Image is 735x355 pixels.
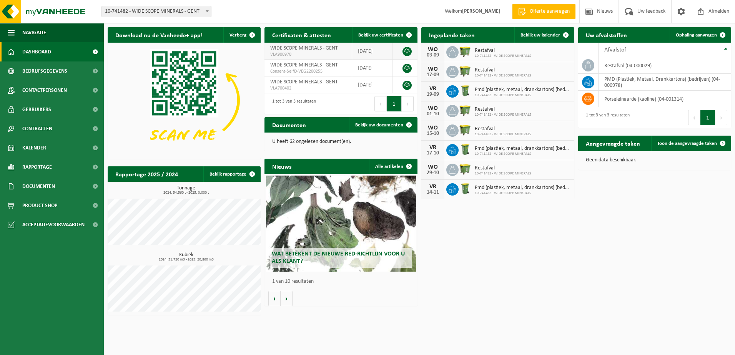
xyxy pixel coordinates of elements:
[425,53,441,58] div: 03-09
[475,48,531,54] span: Restafval
[108,166,186,181] h2: Rapportage 2025 / 2024
[425,105,441,111] div: WO
[475,132,531,137] span: 10-741482 - WIDE SCOPE MINERALS
[475,165,531,171] span: Restafval
[475,93,570,98] span: 10-741482 - WIDE SCOPE MINERALS
[475,126,531,132] span: Restafval
[272,139,410,144] p: U heeft 62 ongelezen document(en).
[111,186,261,195] h3: Tonnage
[101,6,211,17] span: 10-741482 - WIDE SCOPE MINERALS - GENT
[475,171,531,176] span: 10-741482 - WIDE SCOPE MINERALS
[512,4,575,19] a: Offerte aanvragen
[22,138,46,158] span: Kalender
[264,117,314,132] h2: Documenten
[475,67,531,73] span: Restafval
[425,125,441,131] div: WO
[270,45,338,51] span: WIDE SCOPE MINERALS - GENT
[352,27,417,43] a: Bekijk uw certificaten
[475,106,531,113] span: Restafval
[203,166,260,182] a: Bekijk rapportage
[108,27,210,42] h2: Download nu de Vanheede+ app!
[22,23,46,42] span: Navigatie
[111,258,261,262] span: 2024: 31,720 m3 - 2025: 20,860 m3
[578,27,635,42] h2: Uw afvalstoffen
[352,60,393,76] td: [DATE]
[425,164,441,170] div: WO
[425,46,441,53] div: WO
[270,79,338,85] span: WIDE SCOPE MINERALS - GENT
[281,291,293,306] button: Volgende
[676,33,717,38] span: Ophaling aanvragen
[715,110,727,125] button: Next
[22,42,51,61] span: Dashboard
[651,136,730,151] a: Toon de aangevraagde taken
[402,96,414,111] button: Next
[270,68,346,75] span: Consent-SelfD-VEG2200255
[425,92,441,97] div: 19-09
[358,33,403,38] span: Bekijk uw certificaten
[22,61,67,81] span: Bedrijfsgegevens
[270,51,346,58] span: VLA900970
[264,159,299,174] h2: Nieuws
[657,141,717,146] span: Toon de aangevraagde taken
[369,159,417,174] a: Alle artikelen
[700,110,715,125] button: 1
[111,191,261,195] span: 2024: 54,560 t - 2025: 0,000 t
[475,146,570,152] span: Pmd (plastiek, metaal, drankkartons) (bedrijven)
[425,131,441,136] div: 15-10
[425,72,441,78] div: 17-09
[475,191,570,196] span: 10-741482 - WIDE SCOPE MINERALS
[425,86,441,92] div: VR
[459,163,472,176] img: WB-1100-HPE-GN-50
[111,252,261,262] h3: Kubiek
[387,96,402,111] button: 1
[462,8,501,14] strong: [PERSON_NAME]
[22,196,57,215] span: Product Shop
[272,279,414,284] p: 1 van 10 resultaten
[475,113,531,117] span: 10-741482 - WIDE SCOPE MINERALS
[270,85,346,91] span: VLA700402
[514,27,574,43] a: Bekijk uw kalender
[459,182,472,195] img: WB-0240-HPE-GN-50
[582,109,630,126] div: 1 tot 3 van 3 resultaten
[604,47,626,53] span: Afvalstof
[355,123,403,128] span: Bekijk uw documenten
[459,123,472,136] img: WB-1100-HPE-GN-50
[22,119,52,138] span: Contracten
[459,65,472,78] img: WB-1100-HPE-GN-50
[102,6,211,17] span: 10-741482 - WIDE SCOPE MINERALS - GENT
[268,291,281,306] button: Vorige
[425,184,441,190] div: VR
[352,76,393,93] td: [DATE]
[425,151,441,156] div: 17-10
[459,84,472,97] img: WB-0240-HPE-GN-50
[475,185,570,191] span: Pmd (plastiek, metaal, drankkartons) (bedrijven)
[22,158,52,177] span: Rapportage
[223,27,260,43] button: Verberg
[688,110,700,125] button: Previous
[520,33,560,38] span: Bekijk uw kalender
[475,152,570,156] span: 10-741482 - WIDE SCOPE MINERALS
[459,45,472,58] img: WB-1100-HPE-GN-50
[425,190,441,195] div: 14-11
[459,104,472,117] img: WB-1100-HPE-GN-50
[425,111,441,117] div: 01-10
[352,43,393,60] td: [DATE]
[475,54,531,58] span: 10-741482 - WIDE SCOPE MINERALS
[349,117,417,133] a: Bekijk uw documenten
[266,176,416,272] a: Wat betekent de nieuwe RED-richtlijn voor u als klant?
[374,96,387,111] button: Previous
[22,215,85,234] span: Acceptatievoorwaarden
[670,27,730,43] a: Ophaling aanvragen
[528,8,572,15] span: Offerte aanvragen
[425,170,441,176] div: 29-10
[270,62,338,68] span: WIDE SCOPE MINERALS - GENT
[599,74,731,91] td: PMD (Plastiek, Metaal, Drankkartons) (bedrijven) (04-000978)
[459,143,472,156] img: WB-0240-HPE-GN-50
[586,158,723,163] p: Geen data beschikbaar.
[272,251,405,264] span: Wat betekent de nieuwe RED-richtlijn voor u als klant?
[578,136,648,151] h2: Aangevraagde taken
[108,43,261,158] img: Download de VHEPlus App
[425,144,441,151] div: VR
[229,33,246,38] span: Verberg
